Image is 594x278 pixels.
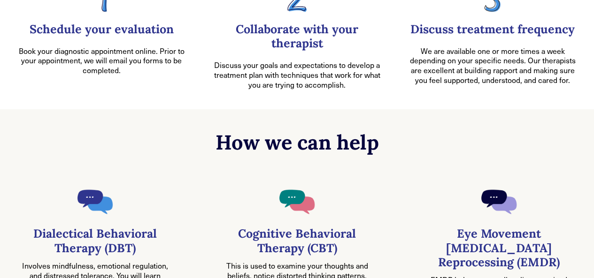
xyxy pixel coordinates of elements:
p: Book your diagnostic appointment online. Prior to your appointment, we will email you forms to be... [18,46,185,75]
h2: Schedule your evaluation [18,22,185,36]
p: We are available one or more times a week depending on your specific needs. Our therapists are ex... [409,46,576,85]
h2: Collaborate with your therapist [213,22,380,51]
h2: Cognitive Behavioral Therapy (CBT) [220,226,375,255]
h2: Dialectical Behavioral Therapy (DBT) [18,226,173,255]
p: How we can help [18,129,576,155]
h2: Eye Movement [MEDICAL_DATA] Reprocessing (EMDR) [421,226,576,269]
h2: Discuss treatment frequency [409,22,576,36]
p: Discuss your goals and expectations to develop a treatment plan with techniques that work for wha... [213,60,380,90]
